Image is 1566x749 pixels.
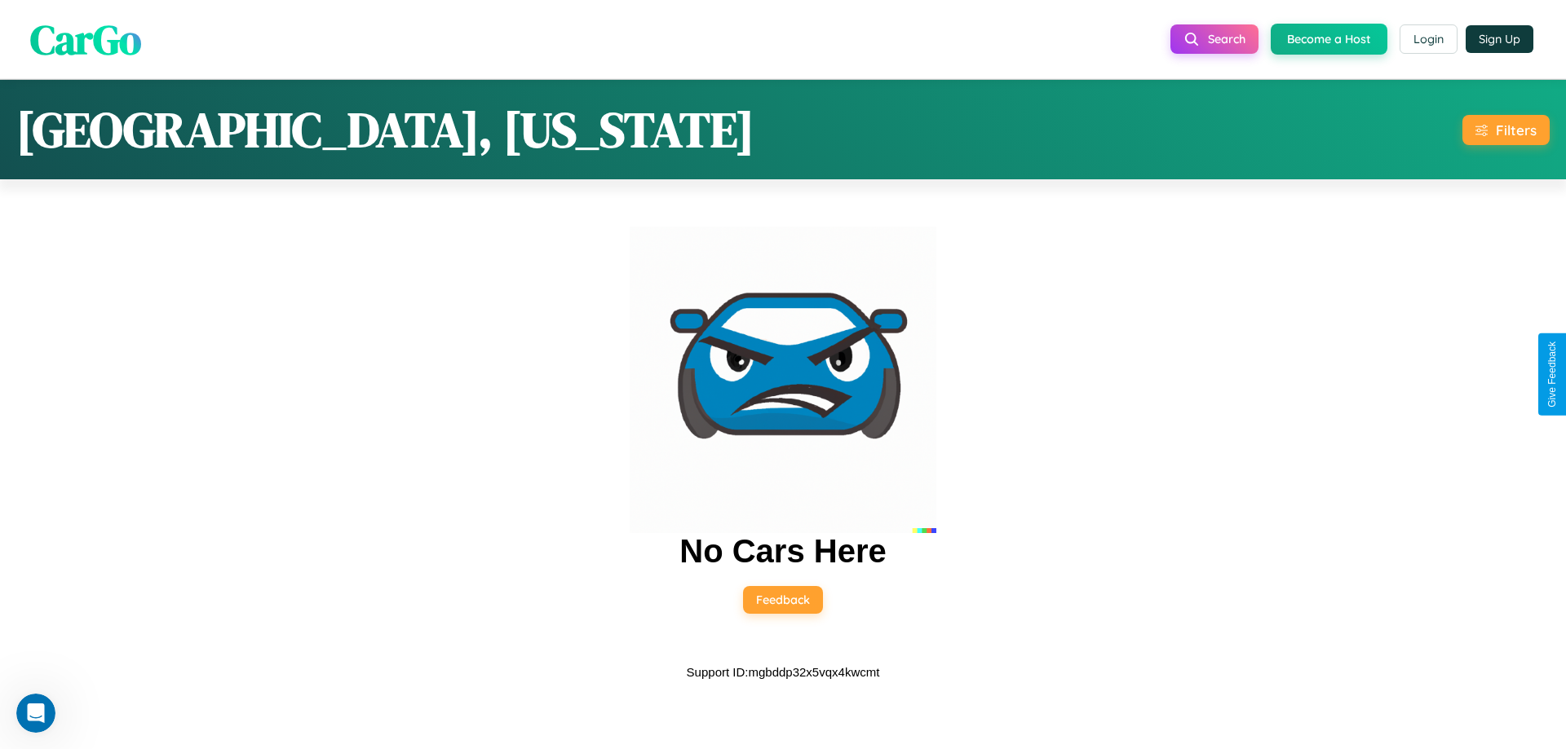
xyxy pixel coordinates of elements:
h2: No Cars Here [679,533,886,570]
button: Become a Host [1271,24,1387,55]
button: Feedback [743,586,823,614]
button: Filters [1462,115,1550,145]
button: Search [1170,24,1259,54]
span: CarGo [30,11,141,67]
iframe: Intercom live chat [16,694,55,733]
button: Login [1400,24,1458,54]
span: Search [1208,32,1245,46]
div: Give Feedback [1546,341,1558,408]
button: Sign Up [1466,25,1533,53]
h1: [GEOGRAPHIC_DATA], [US_STATE] [16,96,754,163]
p: Support ID: mgbddp32x5vqx4kwcmt [687,661,880,683]
img: car [630,227,936,533]
div: Filters [1496,121,1537,139]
